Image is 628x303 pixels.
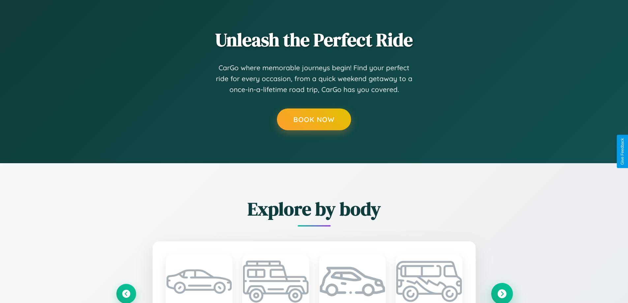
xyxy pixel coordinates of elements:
[116,196,512,222] h2: Explore by body
[215,62,413,95] p: CarGo where memorable journeys begin! Find your perfect ride for every occasion, from a quick wee...
[277,108,351,130] button: Book Now
[116,27,512,52] h2: Unleash the Perfect Ride
[620,138,625,165] div: Give Feedback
